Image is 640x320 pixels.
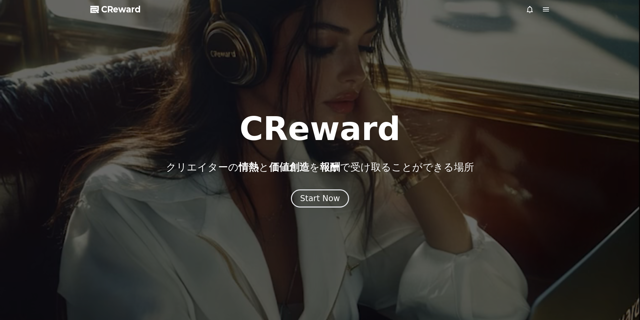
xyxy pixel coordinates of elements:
[269,161,309,173] span: 価値創造
[300,193,340,204] div: Start Now
[291,196,349,202] a: Start Now
[239,161,259,173] span: 情熱
[101,4,141,15] span: CReward
[240,113,400,145] h1: CReward
[90,4,141,15] a: CReward
[291,189,349,208] button: Start Now
[320,161,340,173] span: 報酬
[166,161,474,173] p: クリエイターの と を で受け取ることができる場所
